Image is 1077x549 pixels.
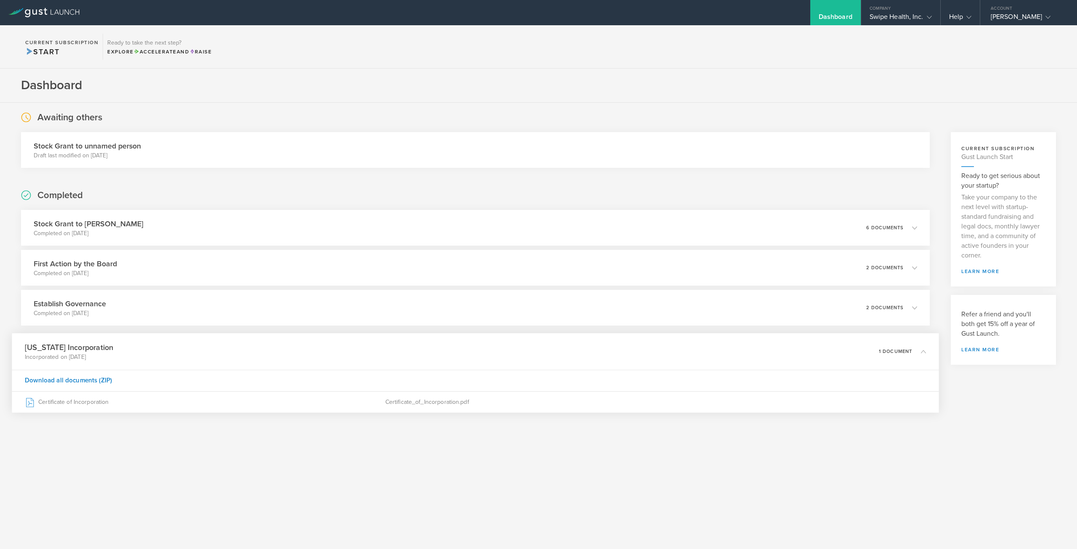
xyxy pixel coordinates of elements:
[12,370,939,391] div: Download all documents (ZIP)
[189,49,212,55] span: Raise
[385,392,926,413] div: Certificate_of_Incorporation.pdf
[961,269,1045,274] a: learn more
[34,229,143,238] p: Completed on [DATE]
[103,34,216,60] div: Ready to take the next step?ExploreAccelerateandRaise
[25,392,385,413] div: Certificate of Incorporation
[37,189,83,202] h2: Completed
[961,171,1045,191] h3: Ready to get serious about your startup?
[25,342,113,353] h3: [US_STATE] Incorporation
[879,349,913,354] p: 1 document
[961,193,1045,260] p: Take your company to the next level with startup-standard fundraising and legal docs, monthly law...
[949,13,971,25] div: Help
[107,40,212,46] h3: Ready to take the next step?
[866,265,904,270] p: 2 documents
[25,353,113,361] p: Incorporated on [DATE]
[991,13,1062,25] div: [PERSON_NAME]
[819,13,852,25] div: Dashboard
[34,258,117,269] h3: First Action by the Board
[34,218,143,229] h3: Stock Grant to [PERSON_NAME]
[961,152,1045,162] h4: Gust Launch Start
[37,111,102,124] h2: Awaiting others
[25,47,59,56] span: Start
[961,145,1045,152] h3: current subscription
[134,49,190,55] span: and
[34,269,117,278] p: Completed on [DATE]
[34,309,106,318] p: Completed on [DATE]
[961,347,1045,352] a: Learn more
[134,49,177,55] span: Accelerate
[866,305,904,310] p: 2 documents
[961,310,1045,339] h3: Refer a friend and you'll both get 15% off a year of Gust Launch.
[34,151,141,160] p: Draft last modified on [DATE]
[1035,509,1077,549] iframe: Chat Widget
[34,141,141,151] h3: Stock Grant to unnamed person
[107,48,212,56] div: Explore
[25,40,98,45] h2: Current Subscription
[870,13,932,25] div: Swipe Health, Inc.
[34,298,106,309] h3: Establish Governance
[866,225,904,230] p: 6 documents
